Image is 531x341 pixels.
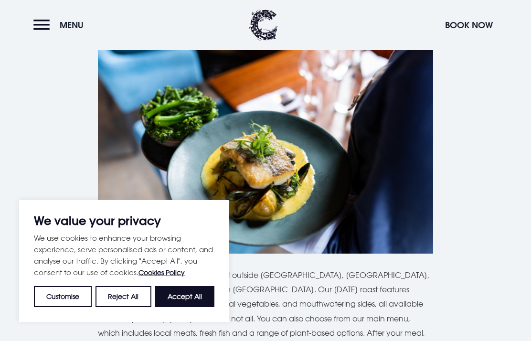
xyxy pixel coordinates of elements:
button: Book Now [440,15,498,35]
a: Cookies Policy [138,268,185,277]
p: We use cookies to enhance your browsing experience, serve personalised ads or content, and analys... [34,232,214,278]
div: We value your privacy [19,200,229,322]
span: Menu [60,20,84,31]
button: Accept All [155,286,214,307]
button: Menu [33,15,88,35]
button: Customise [34,286,92,307]
button: Reject All [96,286,151,307]
img: Clandeboye Lodge [249,10,278,41]
img: Sunday lunch Northern Ireland [98,30,433,253]
p: We value your privacy [34,215,214,226]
